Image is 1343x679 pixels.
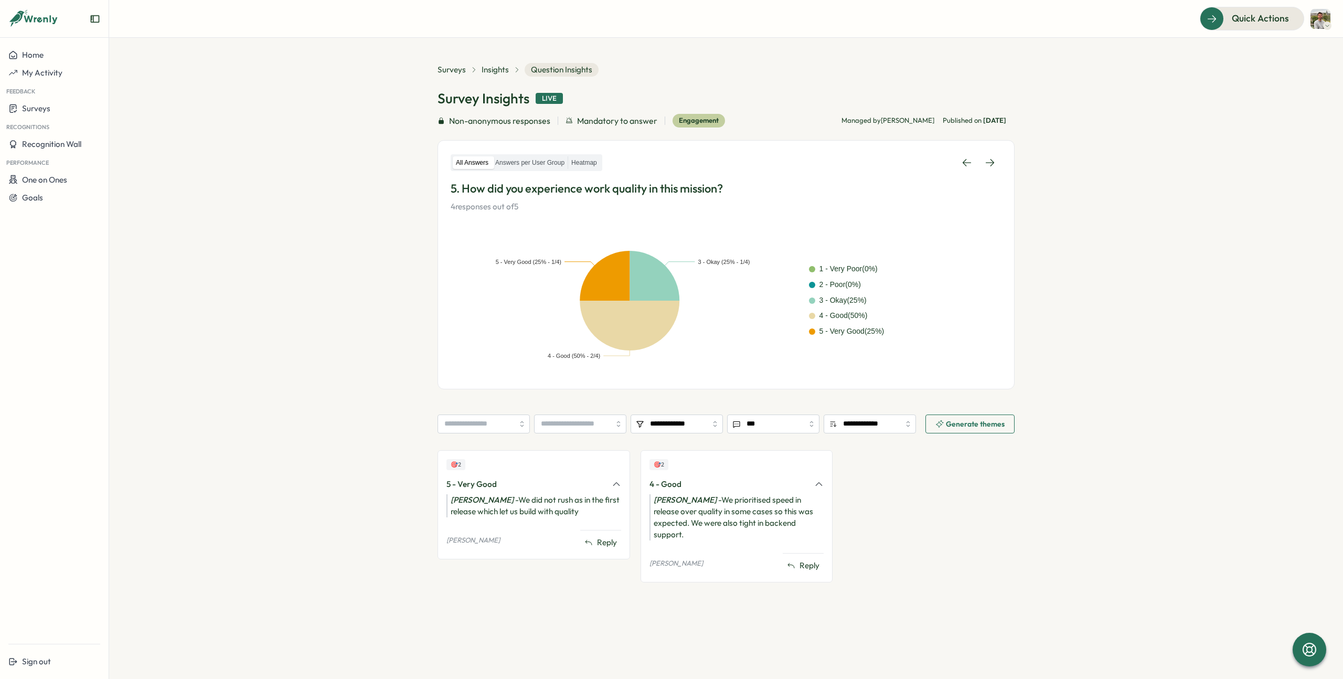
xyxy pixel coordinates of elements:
a: Surveys [438,64,466,76]
span: Recognition Wall [22,139,81,149]
text: 3 - Okay (25% - 1/4) [698,258,750,264]
p: 4 responses out of 5 [451,201,1001,213]
i: [PERSON_NAME] [654,495,717,505]
label: Heatmap [568,156,600,169]
span: Surveys [22,103,50,113]
p: 5. How did you experience work quality in this mission? [451,181,1001,197]
div: 5 - Very Good [446,479,605,490]
p: [PERSON_NAME] [446,536,500,545]
span: Non-anonymous responses [449,114,550,128]
a: Insights [482,64,509,76]
div: Upvotes [446,459,465,470]
div: 5 - Very Good ( 25 %) [819,326,884,337]
button: Quick Actions [1200,7,1304,30]
span: [PERSON_NAME] [881,116,934,124]
div: 4 - Good [649,479,808,490]
p: [PERSON_NAME] [649,559,703,568]
text: 4 - Good (50% - 2/4) [548,353,600,359]
span: My Activity [22,68,62,78]
button: Expand sidebar [90,14,100,24]
h1: Survey Insights [438,89,529,108]
label: All Answers [453,156,492,169]
span: Reply [597,537,617,548]
img: Brian Schrader [1310,9,1330,29]
p: Managed by [841,116,934,125]
text: 5 - Very Good (25% - 1/4) [496,258,561,264]
button: Generate themes [925,415,1015,433]
span: Goals [22,193,43,203]
div: Upvotes [649,459,668,470]
div: 3 - Okay ( 25 %) [819,295,867,306]
span: Generate themes [946,420,1005,428]
div: 2 - Poor ( 0 %) [819,279,861,291]
div: Engagement [673,114,725,128]
span: Home [22,50,44,60]
div: 4 - Good ( 50 %) [819,310,868,322]
span: Quick Actions [1232,12,1289,25]
i: [PERSON_NAME] [451,495,514,505]
div: - We did not rush as in the first release which let us build with quality [446,494,621,517]
span: Reply [800,560,819,571]
button: Reply [580,535,621,550]
span: [DATE] [983,116,1006,124]
span: Mandatory to answer [577,114,657,128]
label: Answers per User Group [492,156,568,169]
div: 1 - Very Poor ( 0 %) [819,263,878,275]
span: Question Insights [525,63,599,77]
div: - We prioritised speed in release over quality in some cases so this was expected. We were also t... [649,494,824,540]
span: Sign out [22,656,51,666]
button: Reply [783,558,824,574]
div: Live [536,93,563,104]
span: Published on [943,116,1006,125]
span: One on Ones [22,175,67,185]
